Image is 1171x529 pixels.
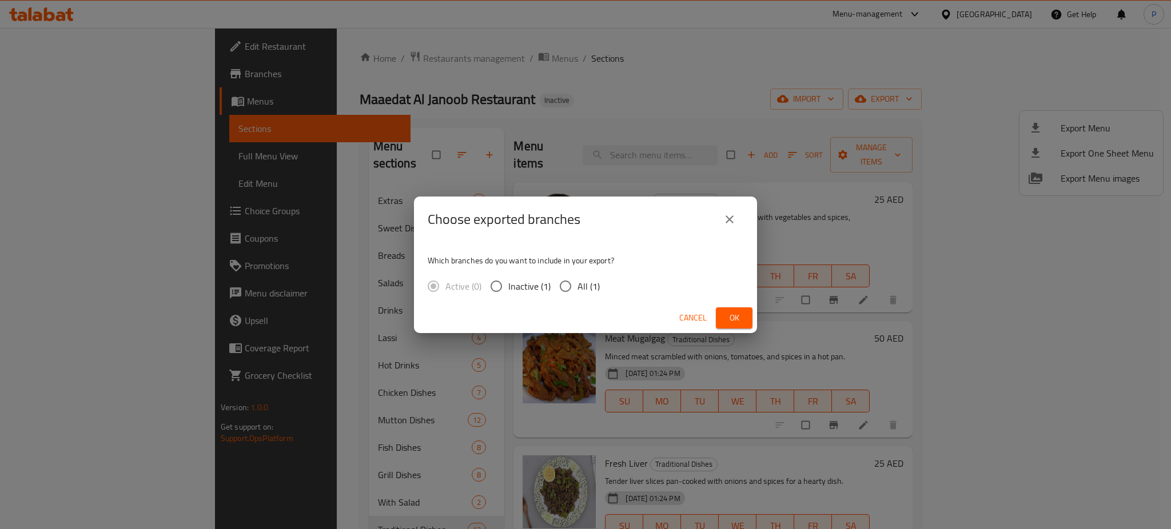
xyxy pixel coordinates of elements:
[679,311,707,325] span: Cancel
[445,279,481,293] span: Active (0)
[716,206,743,233] button: close
[675,307,711,328] button: Cancel
[428,210,580,229] h2: Choose exported branches
[508,279,551,293] span: Inactive (1)
[577,279,600,293] span: All (1)
[716,307,752,328] button: Ok
[725,311,743,325] span: Ok
[428,255,743,266] p: Which branches do you want to include in your export?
